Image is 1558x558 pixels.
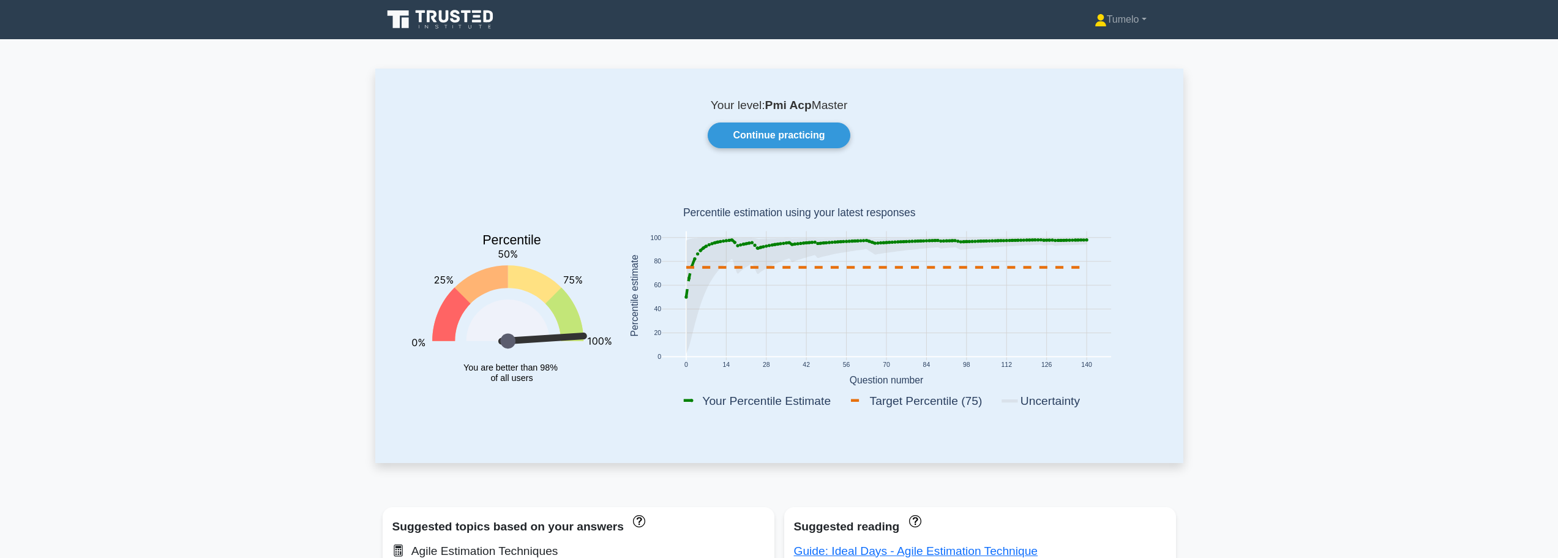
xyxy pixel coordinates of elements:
[708,123,850,148] a: Continue practicing
[905,514,921,527] a: These concepts have been answered less than 50% correct. The guides disapear when you answer ques...
[765,99,812,111] b: Pmi Acp
[463,363,558,372] tspan: You are better than 98%
[842,362,850,369] text: 56
[657,354,661,361] text: 0
[482,233,541,248] text: Percentile
[1065,7,1176,32] a: Tumelo
[794,517,1166,537] div: Suggested reading
[1041,362,1052,369] text: 126
[392,517,765,537] div: Suggested topics based on your answers
[654,282,661,289] text: 60
[654,306,661,313] text: 40
[654,258,661,265] text: 80
[722,362,730,369] text: 14
[923,362,930,369] text: 84
[803,362,810,369] text: 42
[883,362,890,369] text: 70
[405,98,1154,113] p: Your level: Master
[762,362,770,369] text: 28
[683,207,915,219] text: Percentile estimation using your latest responses
[1001,362,1012,369] text: 112
[794,545,1038,557] a: Guide: Ideal Days - Agile Estimation Technique
[629,255,639,337] text: Percentile estimate
[684,362,687,369] text: 0
[490,373,533,383] tspan: of all users
[654,330,661,337] text: 20
[650,235,661,241] text: 100
[849,375,923,385] text: Question number
[1081,362,1092,369] text: 140
[963,362,970,369] text: 98
[630,514,645,527] a: These topics have been answered less than 50% correct. Topics disapear when you answer questions ...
